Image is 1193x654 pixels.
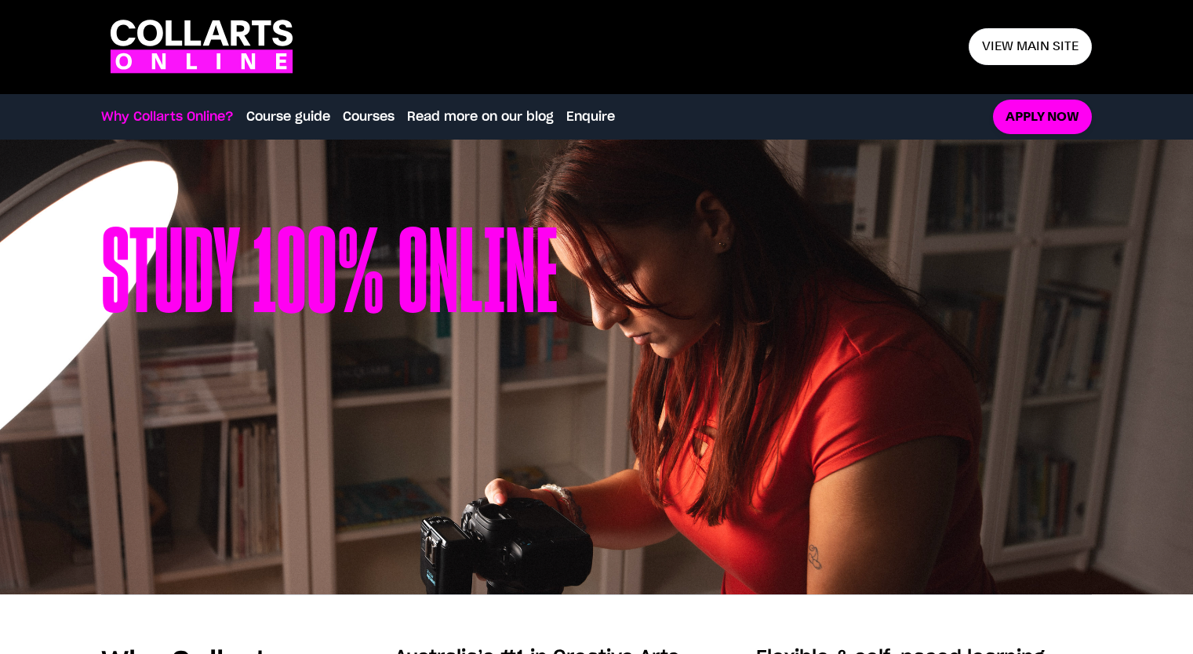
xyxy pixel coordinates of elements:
a: Course guide [246,107,330,126]
a: Read more on our blog [407,107,554,126]
a: Apply now [993,100,1092,135]
h1: Study 100% online [101,218,558,516]
a: View main site [969,28,1092,65]
a: Courses [343,107,395,126]
a: Enquire [566,107,615,126]
a: Why Collarts Online? [101,107,234,126]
